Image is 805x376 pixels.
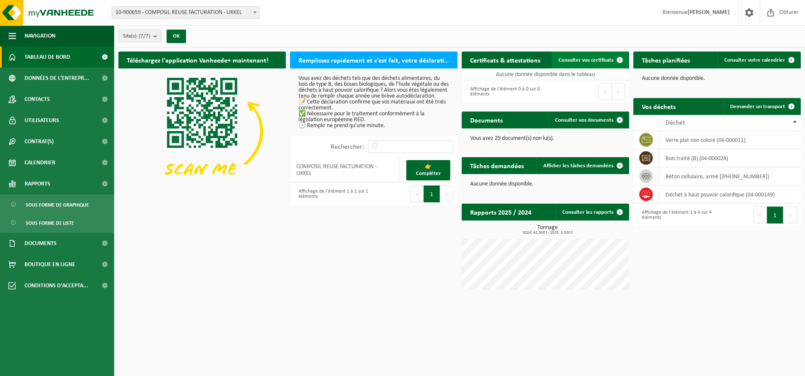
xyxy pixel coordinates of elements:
[26,215,74,231] span: Sous forme de liste
[440,185,453,202] button: Next
[659,185,801,204] td: déchet à haut pouvoir calorifique (04-000149)
[406,160,450,180] a: 👉 Compléter
[25,46,70,68] span: Tableau de bord
[659,167,801,185] td: béton cellulaire, armé ([PHONE_NUMBER])
[470,136,621,142] p: Vous avez 29 document(s) non lu(s).
[462,52,549,68] h2: Certificats & attestations
[25,25,55,46] span: Navigation
[25,89,50,110] span: Contacts
[659,149,801,167] td: bois traité (B) (04-000028)
[559,57,613,63] span: Consulter vos certificats
[543,163,613,169] span: Afficher les tâches demandées
[290,157,399,183] td: COMPOSIL REUSE FACTURATION - UKKEL
[556,204,628,221] a: Consulter les rapports
[638,206,713,224] div: Affichage de l'élément 1 à 4 sur 4 éléments
[730,104,785,109] span: Demander un transport
[466,231,629,235] span: 2024: 42,560 t - 2025: 3,020 t
[724,57,785,63] span: Consulter votre calendrier
[642,76,792,82] p: Aucune donnée disponible.
[123,30,150,43] span: Site(s)
[783,207,797,223] button: Next
[167,30,186,43] button: OK
[466,82,541,101] div: Affichage de l'élément 0 à 0 sur 0 éléments
[659,131,801,149] td: verre plat non coloré (04-000011)
[139,33,150,39] count: (7/7)
[25,110,59,131] span: Utilisateurs
[723,98,800,115] a: Demander un transport
[25,152,55,173] span: Calendrier
[462,204,540,220] h2: Rapports 2025 / 2024
[25,233,57,254] span: Documents
[331,144,364,150] label: Rechercher:
[118,52,277,68] h2: Téléchargez l'application Vanheede+ maintenant!
[548,112,628,128] a: Consulter vos documents
[633,98,684,114] h2: Vos déchets
[26,197,89,213] span: Sous forme de graphique
[462,112,511,128] h2: Documents
[753,207,767,223] button: Previous
[462,157,532,174] h2: Tâches demandées
[470,181,621,187] p: Aucune donnée disponible.
[118,68,286,194] img: Download de VHEPlus App
[25,275,88,296] span: Conditions d'accepta...
[612,83,625,100] button: Next
[25,68,89,89] span: Données de l'entrepr...
[424,185,440,202] button: 1
[717,52,800,68] a: Consulter votre calendrier
[290,52,457,68] h2: Remplissez rapidement et c’est fait, votre déclaration RED pour 2025
[25,254,75,275] span: Boutique en ligne
[598,83,612,100] button: Previous
[410,185,424,202] button: Previous
[665,120,685,126] span: Déchet
[466,225,629,235] h3: Tonnage
[2,196,112,213] a: Sous forme de graphique
[2,215,112,231] a: Sous forme de liste
[118,30,162,42] button: Site(s)(7/7)
[298,76,449,129] p: Vous avez des déchets tels que des déchets alimentaires, du bois de type B, des boues biologiques...
[552,52,628,68] a: Consulter vos certificats
[294,185,370,203] div: Affichage de l'élément 1 à 1 sur 1 éléments
[767,207,783,223] button: 1
[112,7,259,19] span: 10-900659 - COMPOSIL REUSE FACTURATION - UKKEL
[537,157,628,174] a: Afficher les tâches demandées
[112,6,260,19] span: 10-900659 - COMPOSIL REUSE FACTURATION - UKKEL
[633,52,698,68] h2: Tâches planifiées
[462,68,629,80] td: Aucune donnée disponible dans le tableau
[687,9,730,16] strong: [PERSON_NAME]
[25,131,54,152] span: Contrat(s)
[555,117,613,123] span: Consulter vos documents
[25,173,50,194] span: Rapports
